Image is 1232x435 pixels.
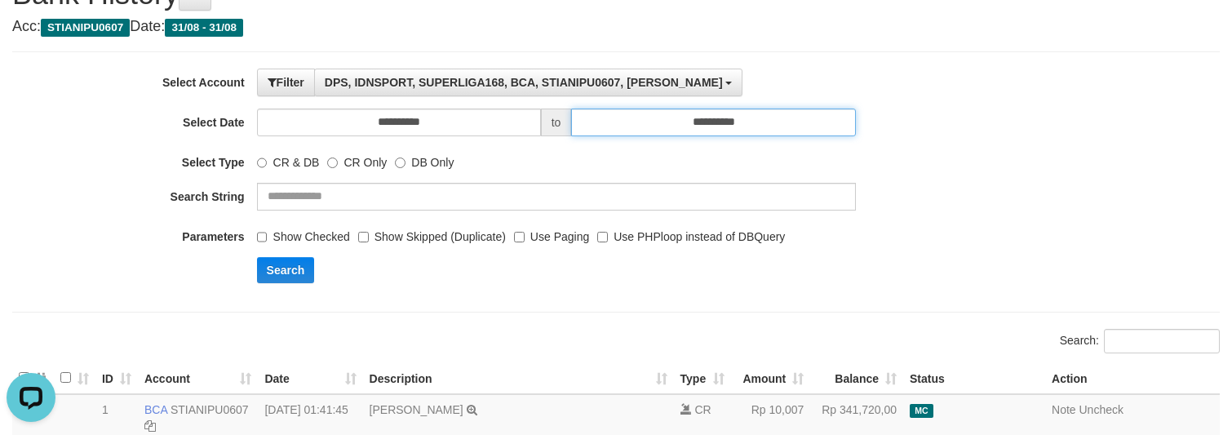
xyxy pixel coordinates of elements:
[7,7,55,55] button: Open LiveChat chat widget
[257,158,268,168] input: CR & DB
[731,362,811,394] th: Amount: activate to sort column ascending
[597,232,608,242] input: Use PHPloop instead of DBQuery
[395,158,405,168] input: DB Only
[1052,403,1076,416] a: Note
[102,403,109,416] span: 1
[514,223,589,245] label: Use Paging
[258,362,362,394] th: Date: activate to sort column ascending
[171,403,249,416] a: STIANIPU0607
[257,149,320,171] label: CR & DB
[395,149,454,171] label: DB Only
[257,232,268,242] input: Show Checked
[54,362,95,394] th: : activate to sort column ascending
[327,158,338,168] input: CR Only
[138,362,258,394] th: Account: activate to sort column ascending
[363,362,674,394] th: Description: activate to sort column ascending
[144,419,156,433] a: Copy STIANIPU0607 to clipboard
[541,109,572,136] span: to
[12,362,54,394] th: : activate to sort column descending
[95,362,138,394] th: ID: activate to sort column ascending
[144,403,167,416] span: BCA
[41,19,130,37] span: STIANIPU0607
[370,403,463,416] a: [PERSON_NAME]
[694,403,711,416] span: CR
[1104,329,1220,353] input: Search:
[1060,329,1220,353] label: Search:
[1079,403,1123,416] a: Uncheck
[810,362,903,394] th: Balance: activate to sort column ascending
[358,232,369,242] input: Show Skipped (Duplicate)
[165,19,243,37] span: 31/08 - 31/08
[257,257,315,283] button: Search
[597,223,785,245] label: Use PHPloop instead of DBQuery
[1045,362,1220,394] th: Action
[257,223,350,245] label: Show Checked
[903,362,1045,394] th: Status
[514,232,525,242] input: Use Paging
[257,69,315,96] button: Filter
[325,76,723,89] span: DPS, IDNSPORT, SUPERLIGA168, BCA, STIANIPU0607, [PERSON_NAME]
[674,362,731,394] th: Type: activate to sort column ascending
[910,404,933,418] span: Manually Checked by: aafkhemau
[327,149,387,171] label: CR Only
[358,223,506,245] label: Show Skipped (Duplicate)
[314,69,743,96] button: DPS, IDNSPORT, SUPERLIGA168, BCA, STIANIPU0607, [PERSON_NAME]
[12,19,1220,35] h4: Acc: Date:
